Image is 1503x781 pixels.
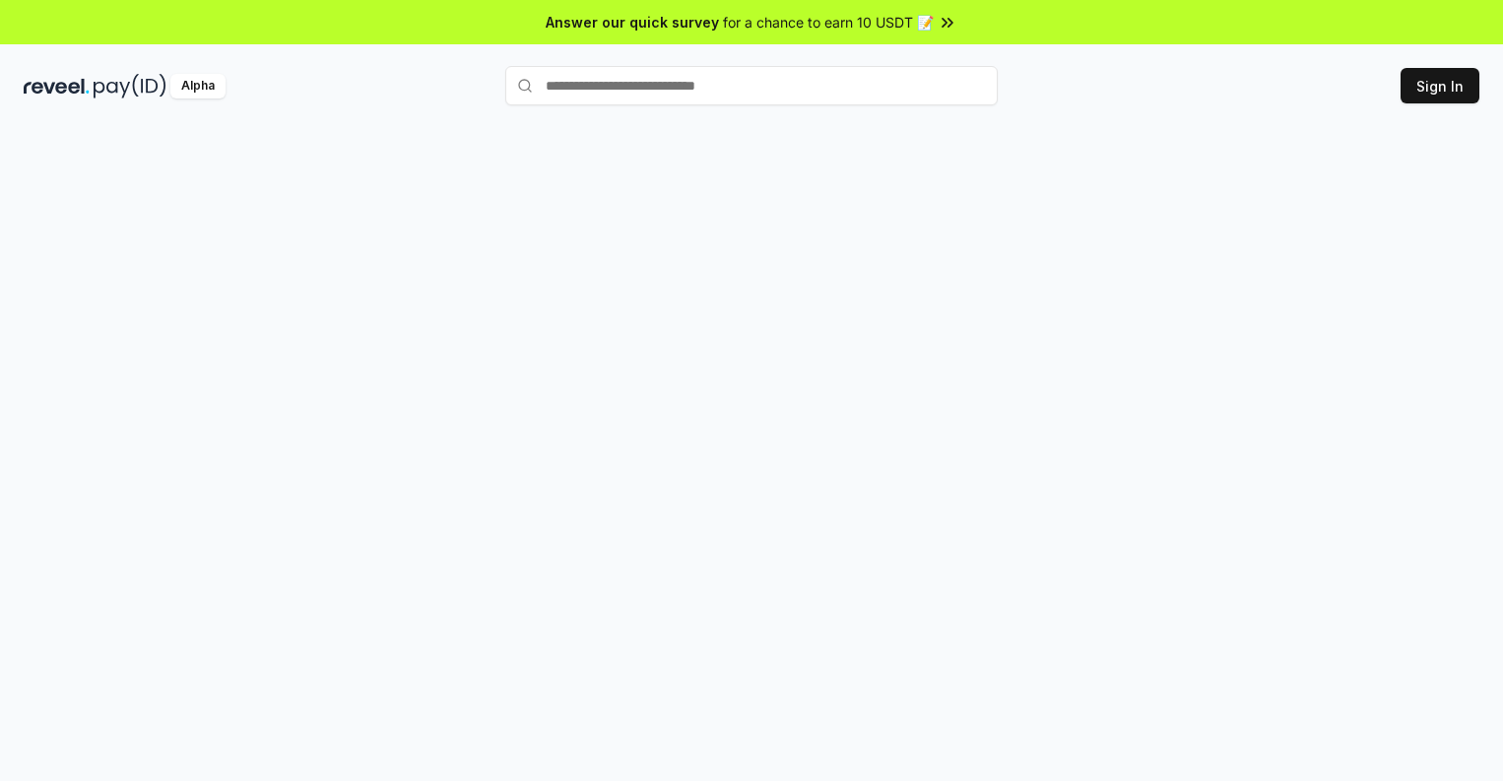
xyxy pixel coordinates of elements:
[1401,68,1479,103] button: Sign In
[94,74,166,98] img: pay_id
[723,12,934,33] span: for a chance to earn 10 USDT 📝
[546,12,719,33] span: Answer our quick survey
[24,74,90,98] img: reveel_dark
[170,74,226,98] div: Alpha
